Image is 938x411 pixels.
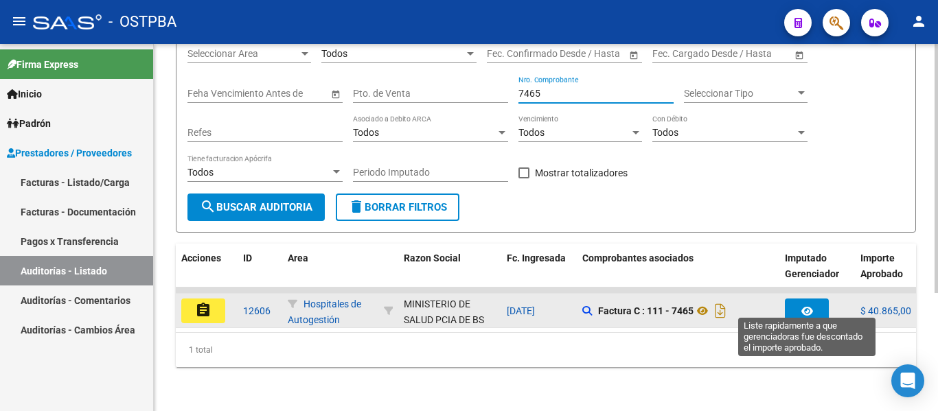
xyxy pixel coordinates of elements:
[288,298,361,325] span: Hospitales de Autogestión
[243,253,252,263] span: ID
[348,198,365,215] mat-icon: delete
[626,47,641,62] button: Open calendar
[404,253,461,263] span: Razon Social
[487,48,537,60] input: Fecha inicio
[336,193,459,221] button: Borrar Filtros
[535,165,628,181] span: Mostrar totalizadores
[181,253,221,263] span: Acciones
[711,300,729,322] i: Descargar documento
[348,201,447,213] span: Borrar Filtros
[855,244,930,304] datatable-header-cell: Importe Aprobado
[11,13,27,30] mat-icon: menu
[652,127,678,138] span: Todos
[860,253,903,279] span: Importe Aprobado
[7,86,42,102] span: Inicio
[288,253,308,263] span: Area
[187,48,299,60] span: Seleccionar Area
[714,48,781,60] input: Fecha fin
[176,333,916,367] div: 1 total
[353,127,379,138] span: Todos
[7,145,132,161] span: Prestadores / Proveedores
[187,193,325,221] button: Buscar Auditoria
[282,244,378,304] datatable-header-cell: Area
[195,302,211,318] mat-icon: assignment
[238,244,282,304] datatable-header-cell: ID
[652,48,702,60] input: Fecha inicio
[549,48,616,60] input: Fecha fin
[328,86,343,101] button: Open calendar
[501,244,577,304] datatable-header-cell: Fc. Ingresada
[398,244,501,304] datatable-header-cell: Razon Social
[518,127,545,138] span: Todos
[577,244,779,304] datatable-header-cell: Comprobantes asociados
[582,253,694,263] span: Comprobantes asociados
[598,305,694,316] strong: Factura C : 111 - 7465
[785,253,839,279] span: Imputado Gerenciador
[7,57,78,72] span: Firma Express
[860,305,911,316] span: $ 40.865,00
[507,305,535,316] span: [DATE]
[108,7,176,37] span: - OSTPBA
[176,244,238,304] datatable-header-cell: Acciones
[911,13,927,30] mat-icon: person
[200,201,312,213] span: Buscar Auditoria
[7,116,51,131] span: Padrón
[404,296,496,325] div: - 30626983398
[507,253,566,263] span: Fc. Ingresada
[200,198,216,215] mat-icon: search
[891,364,924,397] div: Open Intercom Messenger
[187,167,214,178] span: Todos
[779,244,855,304] datatable-header-cell: Imputado Gerenciador
[684,88,795,99] span: Seleccionar Tipo
[321,48,347,59] span: Todos
[792,47,806,62] button: Open calendar
[404,296,496,343] div: MINISTERIO DE SALUD PCIA DE BS AS
[243,305,271,316] span: 12606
